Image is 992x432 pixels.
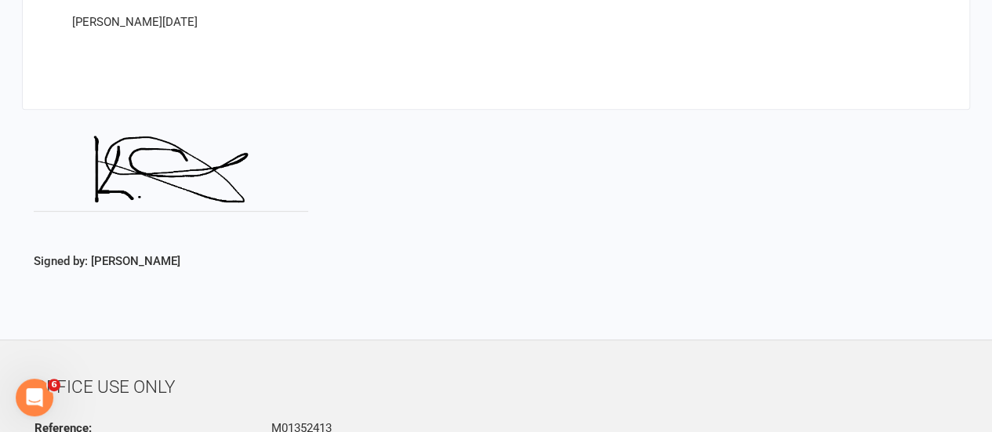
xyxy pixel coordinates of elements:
span: 6 [48,379,60,391]
label: Signed by: [PERSON_NAME] [34,252,180,270]
span: [PERSON_NAME] [72,15,162,29]
iframe: Intercom live chat [16,379,53,416]
div: OFFICE USE ONLY [35,375,957,400]
img: image1758017804.png [34,129,308,246]
p: [DATE] [69,13,944,31]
